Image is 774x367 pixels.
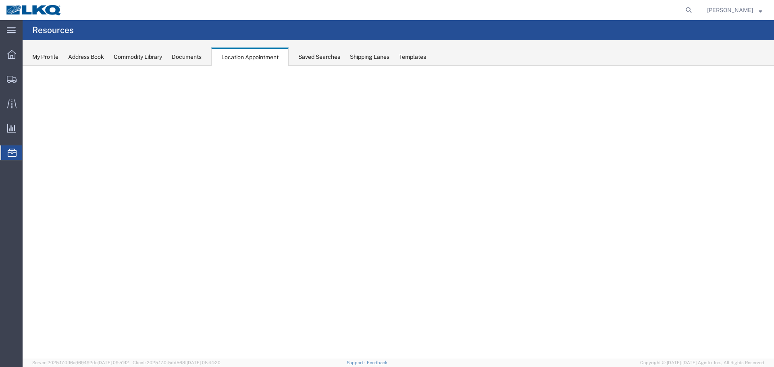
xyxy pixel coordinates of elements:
span: [DATE] 08:44:20 [187,360,221,365]
div: Commodity Library [114,53,162,61]
div: Address Book [68,53,104,61]
div: My Profile [32,53,58,61]
span: Server: 2025.17.0-16a969492de [32,360,129,365]
span: William Haney [707,6,753,15]
a: Feedback [367,360,387,365]
span: [DATE] 09:51:12 [98,360,129,365]
a: Support [347,360,367,365]
div: Documents [172,53,202,61]
img: logo [6,4,62,16]
button: [PERSON_NAME] [707,5,763,15]
div: Saved Searches [298,53,340,61]
div: Shipping Lanes [350,53,389,61]
h4: Resources [32,20,74,40]
div: Templates [399,53,426,61]
span: Client: 2025.17.0-5dd568f [133,360,221,365]
span: Copyright © [DATE]-[DATE] Agistix Inc., All Rights Reserved [640,359,764,366]
div: Location Appointment [211,48,289,66]
iframe: FS Legacy Container [23,66,774,359]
